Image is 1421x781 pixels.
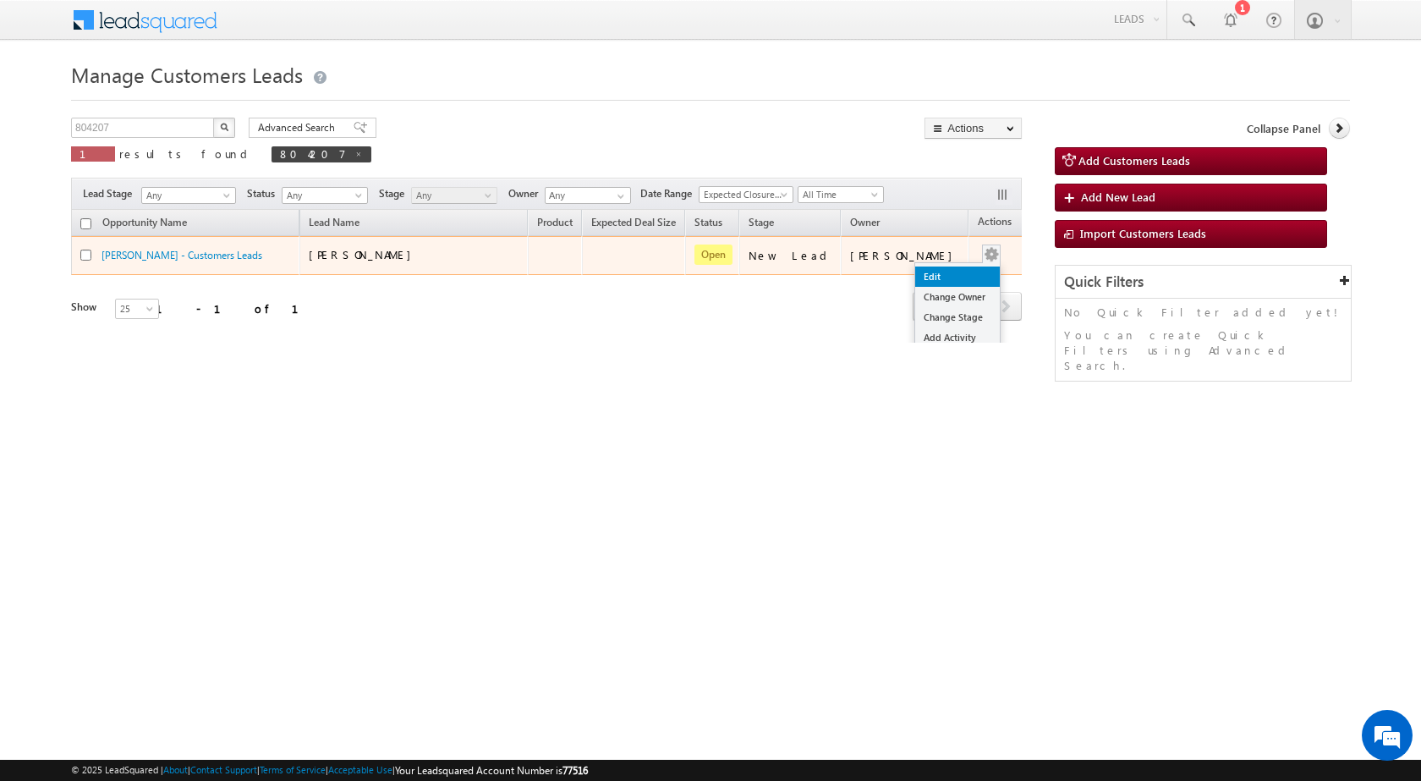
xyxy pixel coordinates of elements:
a: Show All Items [608,188,629,205]
span: Owner [508,186,545,201]
a: Expected Deal Size [583,213,684,235]
span: © 2025 LeadSquared | | | | | [71,762,588,778]
a: Edit [915,267,1000,287]
a: Status [686,213,731,235]
a: next [990,294,1022,321]
input: Check all records [80,218,91,229]
a: Opportunity Name [94,213,195,235]
button: Actions [924,118,1022,139]
input: Type to Search [545,187,631,204]
a: Contact Support [190,764,257,775]
span: prev [913,292,944,321]
a: Terms of Service [260,764,326,775]
span: Import Customers Leads [1080,226,1206,240]
span: results found [119,146,254,161]
p: You can create Quick Filters using Advanced Search. [1064,327,1342,373]
a: Any [282,187,368,204]
img: d_60004797649_company_0_60004797649 [29,89,71,111]
span: Lead Stage [83,186,139,201]
span: All Time [798,187,879,202]
a: Stage [740,213,782,235]
div: [PERSON_NAME] [850,248,961,263]
span: 77516 [562,764,588,777]
span: Add Customers Leads [1078,153,1190,168]
a: Acceptable Use [328,764,392,775]
img: Search [220,123,228,131]
span: Expected Deal Size [591,216,676,228]
div: Minimize live chat window [277,8,318,49]
span: Stage [749,216,774,228]
span: Advanced Search [258,120,340,135]
a: Expected Closure Date [699,186,793,203]
span: Any [283,188,363,203]
span: Opportunity Name [102,216,187,228]
a: Any [411,187,497,204]
a: [PERSON_NAME] - Customers Leads [101,249,262,261]
span: 25 [116,301,161,316]
span: Lead Name [300,213,368,235]
div: Quick Filters [1056,266,1351,299]
a: 25 [115,299,159,319]
span: 1 [80,146,107,161]
span: Status [247,186,282,201]
a: prev [913,294,944,321]
a: All Time [798,186,884,203]
textarea: Type your message and hit 'Enter' [22,157,309,507]
span: [PERSON_NAME] [309,247,420,261]
span: Collapse Panel [1247,121,1320,136]
span: 804207 [280,146,346,161]
a: About [163,764,188,775]
span: next [990,292,1022,321]
p: No Quick Filter added yet! [1064,305,1342,320]
em: Start Chat [230,521,307,544]
span: Manage Customers Leads [71,61,303,88]
span: Open [694,245,732,265]
span: Add New Lead [1081,190,1155,204]
span: Stage [379,186,411,201]
span: Product [537,216,573,228]
span: Actions [969,212,1020,234]
a: Change Stage [915,307,1000,327]
div: 1 - 1 of 1 [156,299,319,318]
a: Change Owner [915,287,1000,307]
div: Show [71,300,101,315]
span: Date Range [640,186,699,201]
span: Any [142,188,230,203]
a: Any [141,187,236,204]
div: New Lead [749,248,833,263]
div: Chat with us now [88,89,284,111]
span: Expected Closure Date [700,187,787,202]
span: Owner [850,216,880,228]
a: Add Activity [915,327,1000,348]
span: Your Leadsquared Account Number is [395,764,588,777]
span: Any [412,188,492,203]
